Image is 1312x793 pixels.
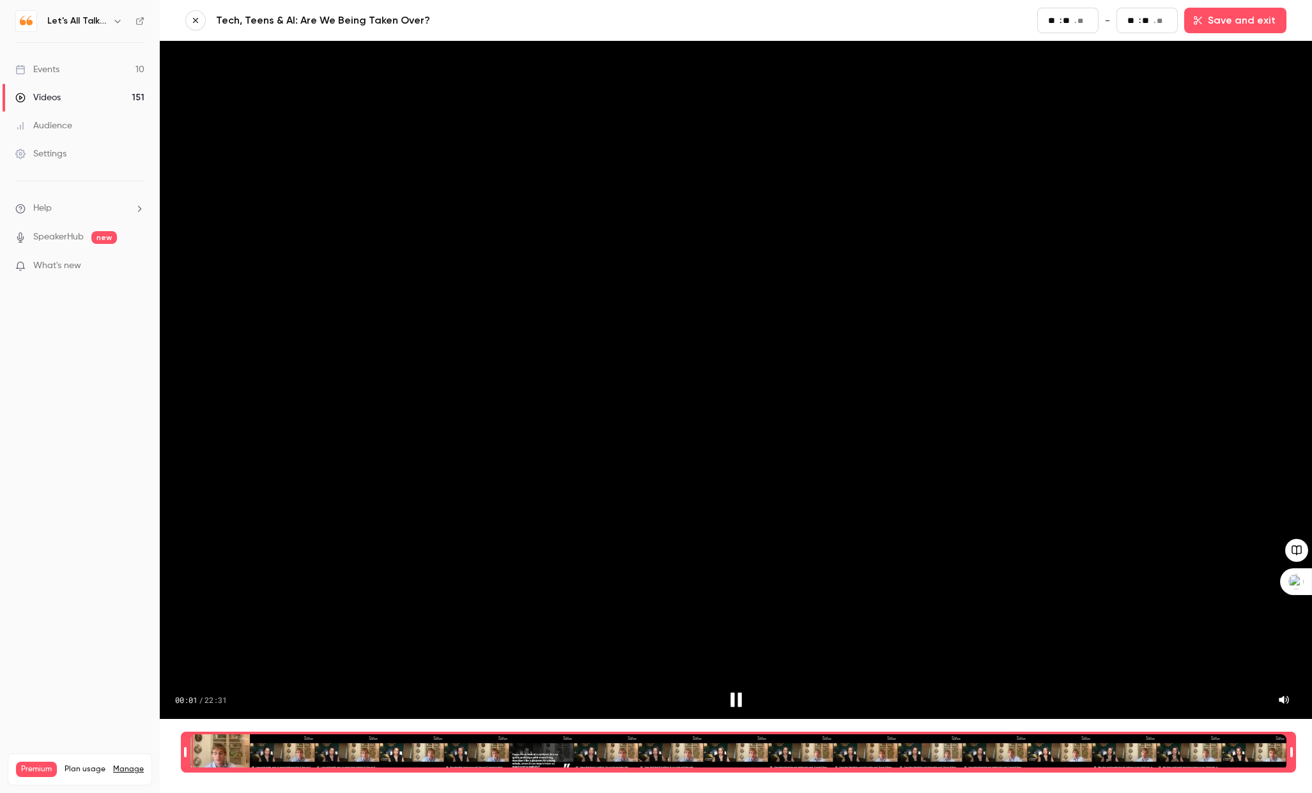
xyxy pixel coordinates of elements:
[1127,13,1138,27] input: minutes
[199,695,203,705] span: /
[1077,14,1088,28] input: milliseconds
[216,13,523,28] a: Tech, Teens & AI: Are We Being Taken Over?
[181,733,190,771] div: Time range seconds start time
[1060,14,1061,27] span: :
[91,231,117,244] span: new
[1139,14,1141,27] span: :
[1287,733,1296,771] div: Time range seconds end time
[15,147,66,160] div: Settings
[1154,14,1155,27] span: .
[33,259,81,273] span: What's new
[721,684,752,715] button: Pause
[1184,8,1286,33] button: Save and exit
[1116,8,1178,33] fieldset: 22:38.07
[175,695,197,705] span: 00:01
[16,762,57,777] span: Premium
[1142,13,1152,27] input: seconds
[1037,8,1099,33] fieldset: 00:06.30
[1157,14,1167,28] input: milliseconds
[1074,14,1076,27] span: .
[1063,13,1073,27] input: seconds
[33,230,84,244] a: SpeakerHub
[15,91,61,104] div: Videos
[1105,13,1110,28] span: -
[47,15,107,27] h6: Let's All Talk Mental Health
[185,734,1286,770] div: Time range selector
[33,202,52,215] span: Help
[160,41,1312,719] section: Video player
[16,11,36,31] img: Let's All Talk Mental Health
[205,695,227,705] span: 22:31
[15,119,72,132] div: Audience
[15,202,144,215] li: help-dropdown-opener
[1048,13,1058,27] input: minutes
[175,695,227,705] div: 00:01
[113,764,144,774] a: Manage
[129,261,144,272] iframe: Noticeable Trigger
[15,63,59,76] div: Events
[1271,687,1297,713] button: Mute
[65,764,105,774] span: Plan usage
